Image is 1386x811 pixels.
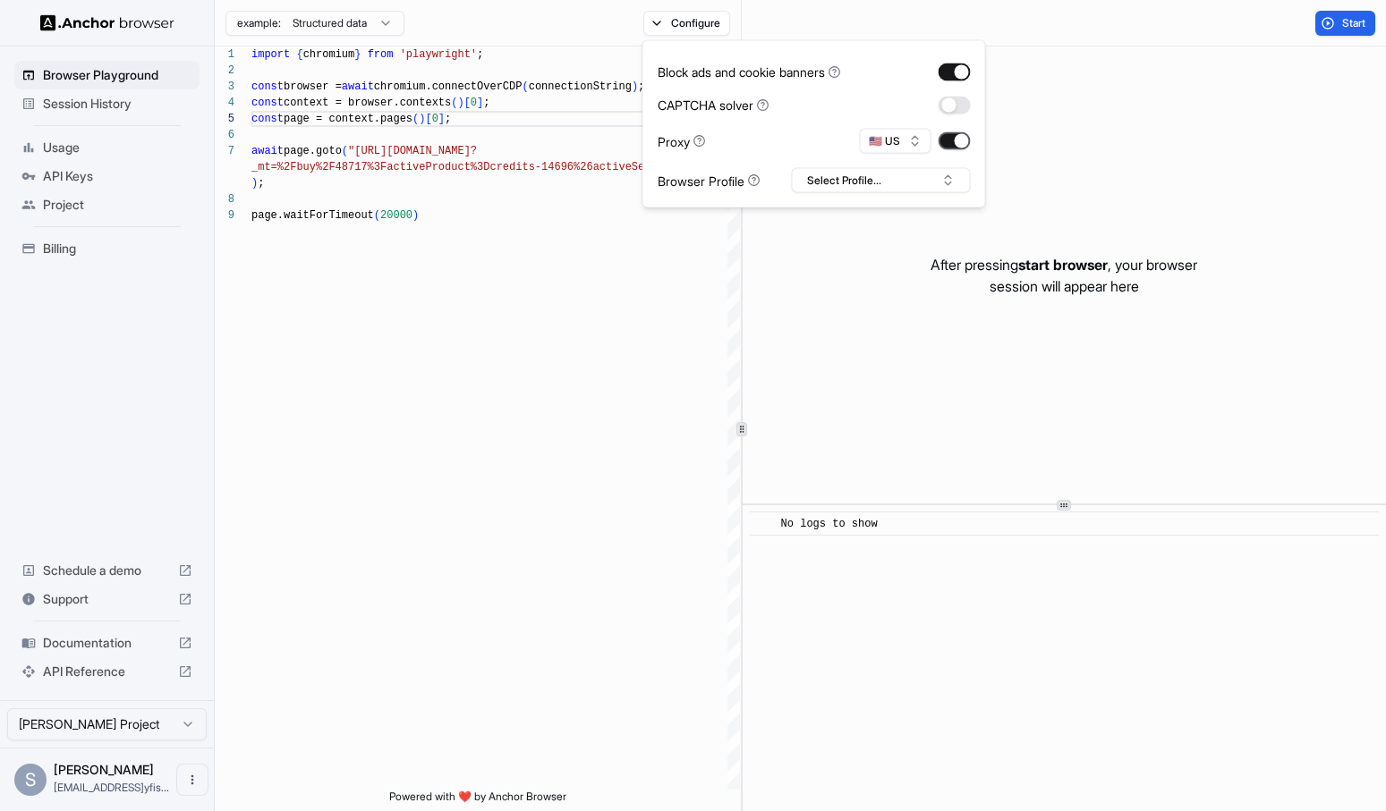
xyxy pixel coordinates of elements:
[759,515,768,533] span: ​
[14,190,200,219] div: Project
[457,97,463,109] span: )
[368,48,394,61] span: from
[251,145,284,157] span: await
[43,139,192,156] span: Usage
[43,562,171,579] span: Schedule a demo
[54,781,169,794] span: shuhao@tinyfish.io
[14,162,200,190] div: API Keys
[251,161,574,173] span: _mt=%2Fbuy%2F48717%3FactiveProduct%3Dcredits-14696
[215,95,234,111] div: 4
[14,89,200,118] div: Session History
[215,207,234,224] div: 9
[43,240,192,258] span: Billing
[464,97,471,109] span: [
[412,209,419,222] span: )
[14,585,200,613] div: Support
[658,131,706,150] div: Proxy
[419,113,425,125] span: )
[792,168,971,193] button: Select Profile...
[303,48,355,61] span: chromium
[14,657,200,686] div: API Reference
[14,556,200,585] div: Schedule a demo
[251,48,290,61] span: import
[1342,16,1367,30] span: Start
[43,590,171,608] span: Support
[781,518,878,530] span: No logs to show
[477,97,483,109] span: ]
[400,48,477,61] span: 'playwright'
[251,80,284,93] span: const
[215,143,234,159] div: 7
[215,191,234,207] div: 8
[43,167,192,185] span: API Keys
[483,97,489,109] span: ;
[529,80,632,93] span: connectionString
[215,63,234,79] div: 2
[14,764,47,796] div: S
[251,113,284,125] span: const
[14,234,200,263] div: Billing
[284,97,451,109] span: context = browser.contexts
[860,129,931,154] button: 🇺🇸 US
[374,209,380,222] span: (
[658,96,770,114] div: CAPTCHA solver
[215,111,234,127] div: 5
[237,16,281,30] span: example:
[43,634,171,652] span: Documentation
[348,145,477,157] span: "[URL][DOMAIN_NAME]?
[638,80,644,93] span: ;
[251,209,374,222] span: page.waitForTimeout
[451,97,457,109] span: (
[342,145,348,157] span: (
[354,48,361,61] span: }
[658,63,841,81] div: Block ads and cookie banners
[296,48,302,61] span: {
[438,113,445,125] span: ]
[43,66,192,84] span: Browser Playground
[412,113,419,125] span: (
[258,177,264,190] span: ;
[251,97,284,109] span: const
[658,171,761,190] div: Browser Profile
[14,61,200,89] div: Browser Playground
[425,113,431,125] span: [
[40,14,174,31] img: Anchor Logo
[1315,11,1375,36] button: Start
[380,209,412,222] span: 20000
[389,790,566,811] span: Powered with ❤️ by Anchor Browser
[14,629,200,657] div: Documentation
[54,762,154,777] span: Shuhao Zhang
[284,113,412,125] span: page = context.pages
[432,113,438,125] span: 0
[522,80,528,93] span: (
[215,127,234,143] div: 6
[471,97,477,109] span: 0
[477,48,483,61] span: ;
[215,79,234,95] div: 3
[632,80,638,93] span: )
[445,113,451,125] span: ;
[43,663,171,680] span: API Reference
[176,764,208,796] button: Open menu
[574,161,722,173] span: %26activeSection%3D610"
[931,254,1197,297] p: After pressing , your browser session will appear here
[251,177,258,190] span: )
[374,80,523,93] span: chromium.connectOverCDP
[643,11,730,36] button: Configure
[43,95,192,113] span: Session History
[43,196,192,214] span: Project
[1018,256,1108,274] span: start browser
[215,46,234,63] div: 1
[14,133,200,162] div: Usage
[284,80,342,93] span: browser =
[342,80,374,93] span: await
[284,145,342,157] span: page.goto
